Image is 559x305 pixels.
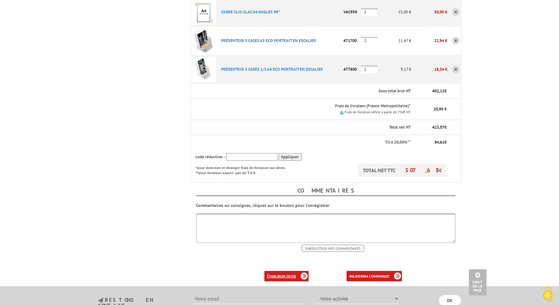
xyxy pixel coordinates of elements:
p: 11,47 € [378,35,411,46]
input: Enregistrer mes commentaires [302,245,364,252]
p: 30,00 € [411,6,447,18]
p: 471700 [341,35,361,46]
a: CADRE CLIC-CLAC A4 ANGLES 90° [221,9,280,15]
img: PRéSENTOIR 3 CASES 1/3 A4 ECO PORTRAIT EN ESCALIER [191,57,216,82]
a: PRéSENTOIR 3 CASES A5 ECO PORTRAIT EN ESCALIER [221,38,316,43]
span: code réduction : [196,154,225,160]
b: Commentaires ou consignes, cliquez sur le bouton pour l'enregistrer [196,202,330,208]
h4: Commentaires [196,186,455,196]
p: Total net HT [196,124,411,131]
img: picto.png [340,110,344,114]
a: PRéSENTOIR 3 CASES 1/3 A4 ECO PORTRAIT EN ESCALIER [221,67,323,72]
img: Cookies (fenêtre modale) [540,286,556,302]
span: 402,12 [432,88,444,94]
p: 22,94 € [411,35,447,46]
p: € [416,139,447,145]
p: € [416,124,447,131]
a: établirun devis [264,271,309,281]
span: 20,95 € [434,106,447,112]
th: Sous total brut HT [216,84,412,99]
input: Appliquer [279,153,302,161]
p: *pour dom-tom et étranger frais de livraison sur devis **pour livraison export, pas de T.V.A [196,164,291,175]
button: Cookies (fenêtre modale) [537,283,559,305]
img: PRéSENTOIR 3 CASES A5 ECO PORTRAIT EN ESCALIER [191,28,216,53]
span: 84,61 [434,139,444,145]
a: Haut de la page [469,269,487,295]
p: 9,17 € [378,64,411,75]
input: Votre email [191,293,306,304]
small: Frais de livraison offert à partir de 750€ HT [345,110,411,114]
p: VAC950 [341,6,361,18]
p: TOTAL NET TTC € [358,164,447,177]
p: 15,00 € [378,6,411,18]
a: validerma commande [347,271,402,281]
b: un devis [280,274,296,279]
b: ma commande [363,274,389,279]
span: 423,07 [432,124,444,130]
p: 18,34 € [411,64,447,75]
span: 507,68 [405,167,439,174]
img: newsletter.jpg [98,298,103,303]
p: 477800 [341,64,361,75]
p: T.V.A 20,00%** [196,139,411,145]
p: € [416,88,447,94]
p: Frais de livraison (France Metropolitaine)* [221,103,411,109]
